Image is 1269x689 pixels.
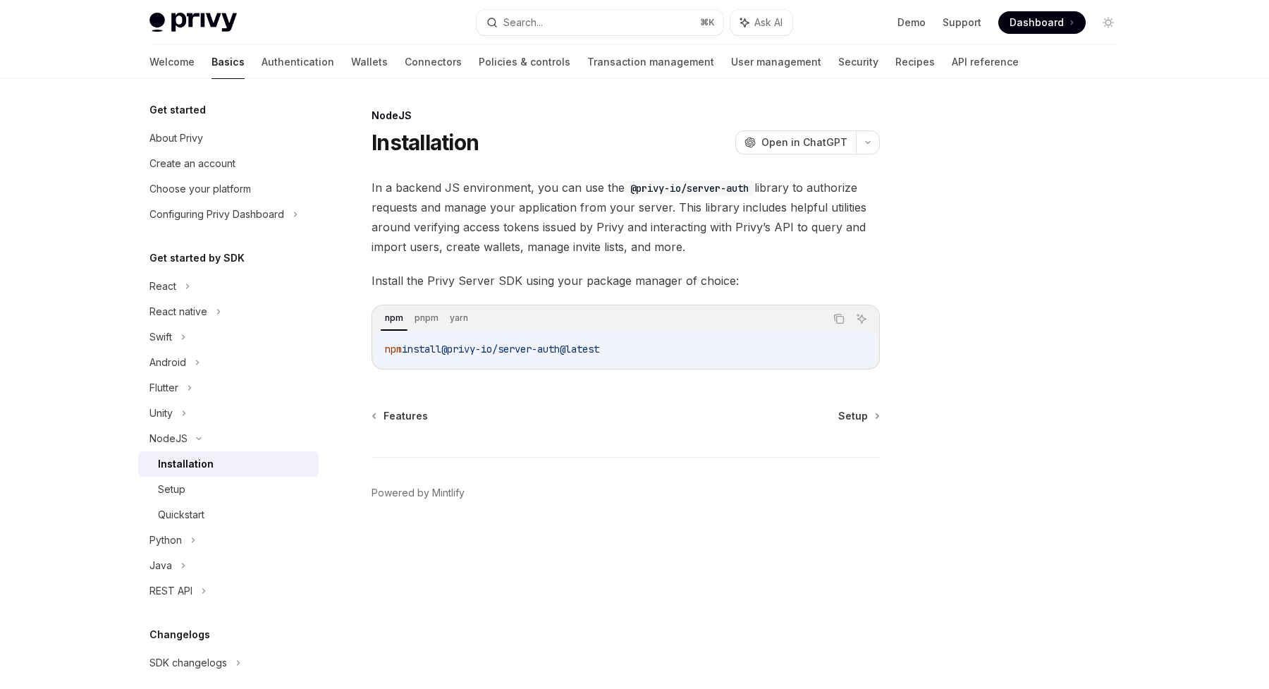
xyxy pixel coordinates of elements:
[149,430,188,447] div: NodeJS
[149,303,207,320] div: React native
[158,456,214,472] div: Installation
[149,278,176,295] div: React
[477,10,723,35] button: Search...⌘K
[700,17,715,28] span: ⌘ K
[149,329,172,346] div: Swift
[952,45,1019,79] a: API reference
[838,409,868,423] span: Setup
[402,343,441,355] span: install
[149,181,251,197] div: Choose your platform
[372,130,479,155] h1: Installation
[446,310,472,327] div: yarn
[372,486,465,500] a: Powered by Mintlify
[1097,11,1120,34] button: Toggle dark mode
[441,343,599,355] span: @privy-io/server-auth@latest
[838,409,878,423] a: Setup
[149,102,206,118] h5: Get started
[372,109,880,123] div: NodeJS
[149,583,192,599] div: REST API
[372,178,880,257] span: In a backend JS environment, you can use the library to authorize requests and manage your applic...
[1010,16,1064,30] span: Dashboard
[138,126,319,151] a: About Privy
[754,16,783,30] span: Ask AI
[149,45,195,79] a: Welcome
[830,310,848,328] button: Copy the contents from the code block
[731,45,821,79] a: User management
[372,271,880,291] span: Install the Privy Server SDK using your package manager of choice:
[149,405,173,422] div: Unity
[587,45,714,79] a: Transaction management
[381,310,407,327] div: npm
[149,626,210,643] h5: Changelogs
[149,354,186,371] div: Android
[138,176,319,202] a: Choose your platform
[158,481,185,498] div: Setup
[351,45,388,79] a: Wallets
[384,409,428,423] span: Features
[385,343,402,355] span: npm
[138,151,319,176] a: Create an account
[262,45,334,79] a: Authentication
[149,206,284,223] div: Configuring Privy Dashboard
[943,16,981,30] a: Support
[149,155,235,172] div: Create an account
[149,379,178,396] div: Flutter
[149,250,245,267] h5: Get started by SDK
[149,654,227,671] div: SDK changelogs
[998,11,1086,34] a: Dashboard
[211,45,245,79] a: Basics
[852,310,871,328] button: Ask AI
[138,477,319,502] a: Setup
[838,45,878,79] a: Security
[503,14,543,31] div: Search...
[895,45,935,79] a: Recipes
[730,10,792,35] button: Ask AI
[149,557,172,574] div: Java
[138,451,319,477] a: Installation
[410,310,443,327] div: pnpm
[897,16,926,30] a: Demo
[138,502,319,528] a: Quickstart
[405,45,462,79] a: Connectors
[479,45,570,79] a: Policies & controls
[625,181,754,196] code: @privy-io/server-auth
[761,135,847,150] span: Open in ChatGPT
[149,13,237,32] img: light logo
[158,506,204,523] div: Quickstart
[735,130,856,154] button: Open in ChatGPT
[149,532,182,549] div: Python
[149,130,203,147] div: About Privy
[373,409,428,423] a: Features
